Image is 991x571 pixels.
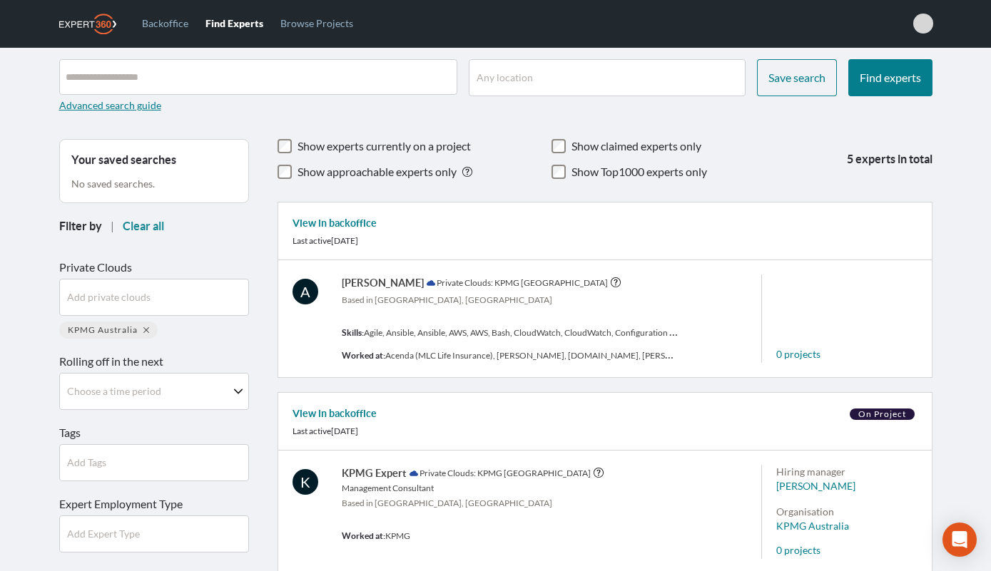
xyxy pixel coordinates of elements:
span: Save search [768,71,825,84]
div: Open Intercom Messenger [942,523,977,557]
span: 0 projects [776,543,820,557]
label: Show Top1000 experts only [571,165,707,179]
span: [PERSON_NAME] [342,275,424,291]
span: No saved searches. [71,177,155,191]
span: 0 projects [776,347,820,361]
a: View in backoffice [293,408,377,419]
svg: icon [143,327,149,333]
span: KPMG [385,530,410,541]
span: Management Consultant [342,482,733,495]
svg: icon [611,277,621,287]
span: A [293,279,318,304]
div: Add Expert Type [67,527,140,541]
h3: 5 experts in total [783,149,932,169]
label: Show approachable experts only [298,165,457,179]
svg: icon [594,468,604,478]
svg: icon [427,279,435,287]
span: Private Clouds: KPMG [GEOGRAPHIC_DATA] [420,467,591,480]
span: Esmeralda [913,14,933,34]
a: KPMG Australia [776,519,903,533]
label: Rolling off in the next [59,353,249,370]
span: Private Clouds: KPMG [GEOGRAPHIC_DATA] [437,277,608,289]
span: On Project [858,408,906,420]
span: KPMG Expert [342,465,407,481]
span: Worked at: [342,351,385,360]
svg: icon [410,469,418,478]
span: Your saved searches [71,151,176,168]
span: Last active [DATE] [293,235,358,246]
a: [PERSON_NAME] [776,479,903,493]
span: Last active [DATE] [293,426,358,436]
button: Find experts [848,59,932,96]
span: Skills: [342,328,364,337]
span: Hiring manager [776,465,903,479]
span: Find experts [860,71,921,84]
a: View in backofficeLast active[DATE]A[PERSON_NAME]Private Clouds: KPMG [GEOGRAPHIC_DATA]Based in [... [278,202,932,378]
svg: icon [234,387,243,396]
span: KPMG Australia [68,324,138,336]
div: Choose a time period [67,384,161,398]
span: Worked at: [342,531,385,540]
label: Tags [59,424,249,441]
img: Expert360 [59,14,116,34]
a: Advanced search guide [59,99,161,111]
span: Filter by [59,217,102,235]
label: Expert Employment Type [59,495,249,513]
span: Clear all [123,220,164,232]
span: Based in [GEOGRAPHIC_DATA], [GEOGRAPHIC_DATA] [342,294,733,306]
button: Save search [757,59,837,96]
span: Organisation [776,505,903,519]
span: Based in [GEOGRAPHIC_DATA], [GEOGRAPHIC_DATA] [342,498,733,509]
span: K [293,469,318,495]
label: Show claimed experts only [571,139,701,153]
span: | [111,217,114,235]
label: Private Clouds [59,259,249,276]
div: Add private clouds [67,290,151,304]
span: KPMG Australia [776,520,849,532]
span: Acenda (MLC Life Insurance), [PERSON_NAME], [DOMAIN_NAME], [PERSON_NAME] Motor Group, SKYNET Inte... [385,347,862,361]
a: View in backoffice [293,217,377,229]
svg: icon [462,167,472,177]
div: Any location [477,71,533,85]
label: Show experts currently on a project [298,139,471,153]
div: Add Tags [67,456,106,470]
